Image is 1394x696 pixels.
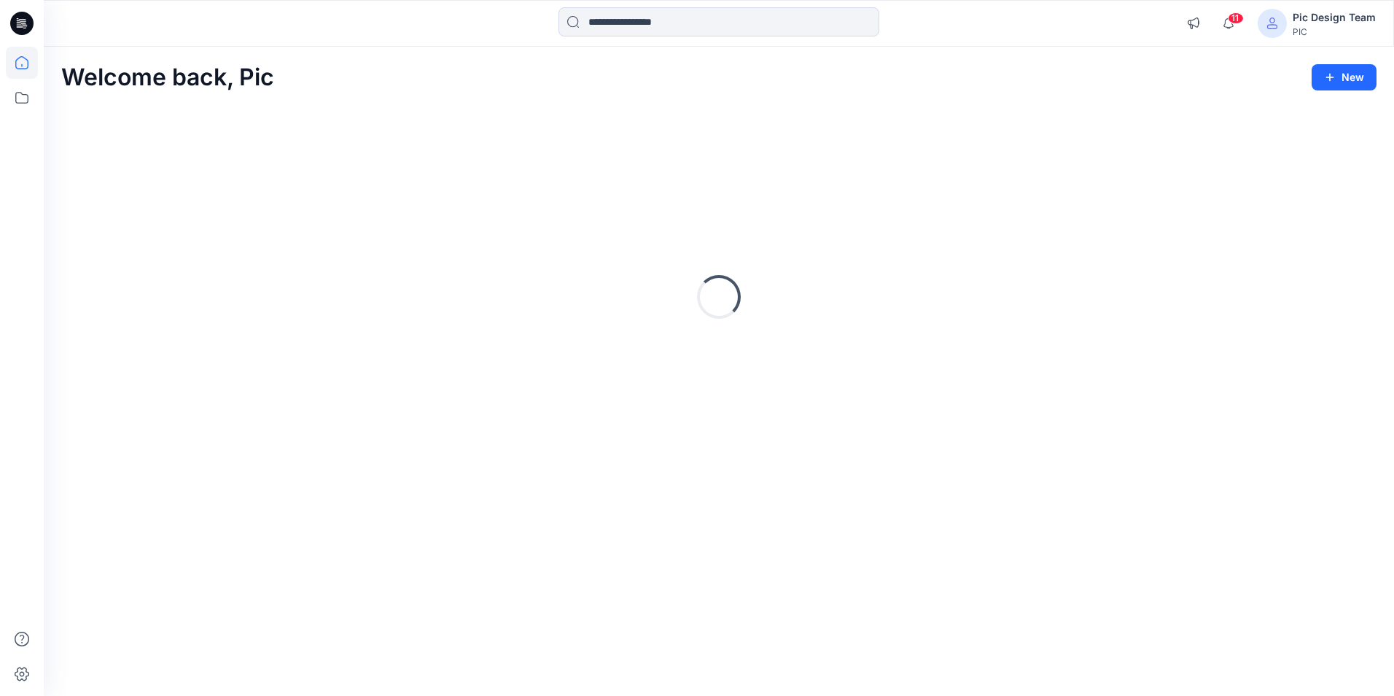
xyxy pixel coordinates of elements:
[1312,64,1377,90] button: New
[61,64,274,91] h2: Welcome back, Pic
[1293,9,1376,26] div: Pic Design Team
[1266,18,1278,29] svg: avatar
[1293,26,1376,37] div: PIC
[1228,12,1244,24] span: 11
